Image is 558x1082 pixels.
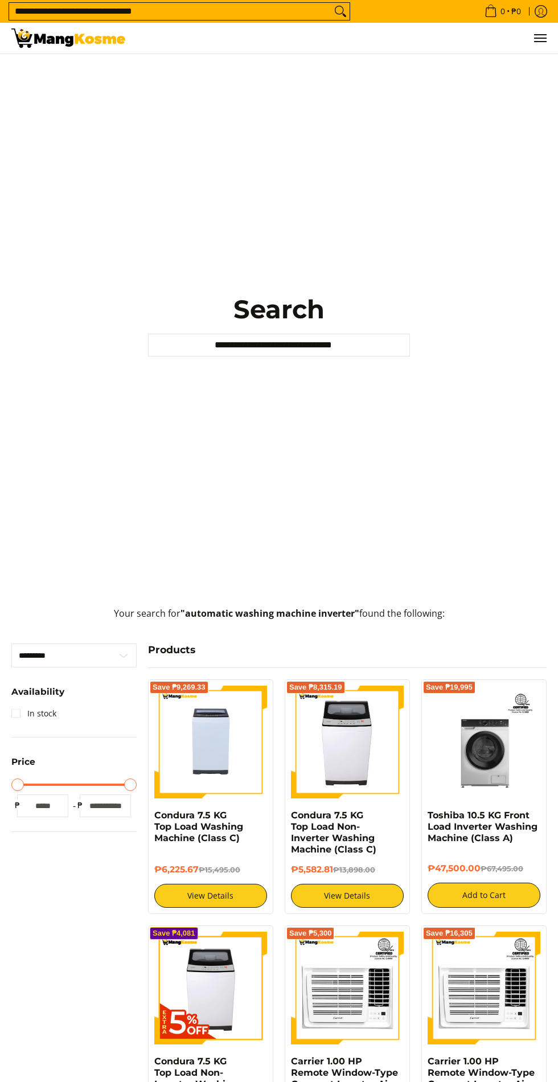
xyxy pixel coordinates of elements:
[291,884,404,908] a: View Details
[148,293,410,325] h1: Search
[294,686,400,798] img: condura-7.5kg-topload-non-inverter-washing-machine-class-c-full-view-mang-kosme
[137,23,547,54] nav: Main Menu
[153,684,206,691] span: Save ₱9,269.33
[11,800,23,811] span: ₱
[289,930,332,937] span: Save ₱5,300
[291,932,404,1044] img: Carrier 1.00 HP Remote Window-Type Compact Inverter Air Conditioner (Premium)
[426,930,473,937] span: Save ₱16,305
[199,866,240,874] del: ₱15,495.00
[11,757,35,766] span: Price
[428,686,540,798] img: Toshiba 10.5 KG Front Load Inverter Washing Machine (Class A)
[289,684,342,691] span: Save ₱8,315.19
[74,800,85,811] span: ₱
[428,810,538,843] a: Toshiba 10.5 KG Front Load Inverter Washing Machine (Class A)
[291,864,404,875] h6: ₱5,582.81
[510,7,523,15] span: ₱0
[154,864,267,875] h6: ₱6,225.67
[11,687,64,704] summary: Open
[428,883,540,908] button: Add to Cart
[154,810,243,843] a: Condura 7.5 KG Top Load Washing Machine (Class C)
[11,28,125,48] img: Search: 20 results found for &quot;automatic washing machine inverter&quot; | Mang Kosme
[428,863,540,874] h6: ₱47,500.00
[180,607,359,620] strong: "automatic washing machine inverter"
[137,23,547,54] ul: Customer Navigation
[154,932,267,1044] img: Condura 7.5 KG Top Load Non-Inverter Washing Machine (Class A)
[428,932,540,1044] img: Carrier 1.00 HP Remote Window-Type Compact Inverter Air Conditioner (Class B)
[331,3,350,20] button: Search
[154,686,267,798] img: condura-7.5kg-topload-non-inverter-washing-machine-class-c-full-view-mang-kosme
[426,684,473,691] span: Save ₱19,995
[11,704,56,723] a: In stock
[11,757,35,774] summary: Open
[333,866,375,874] del: ₱13,898.00
[153,930,195,937] span: Save ₱4,081
[11,606,547,632] p: Your search for found the following:
[154,884,267,908] a: View Details
[11,687,64,696] span: Availability
[533,23,547,54] button: Menu
[481,5,524,18] span: •
[499,7,507,15] span: 0
[481,864,523,873] del: ₱67,495.00
[148,644,547,656] h4: Products
[291,810,376,855] a: Condura 7.5 KG Top Load Non-Inverter Washing Machine (Class C)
